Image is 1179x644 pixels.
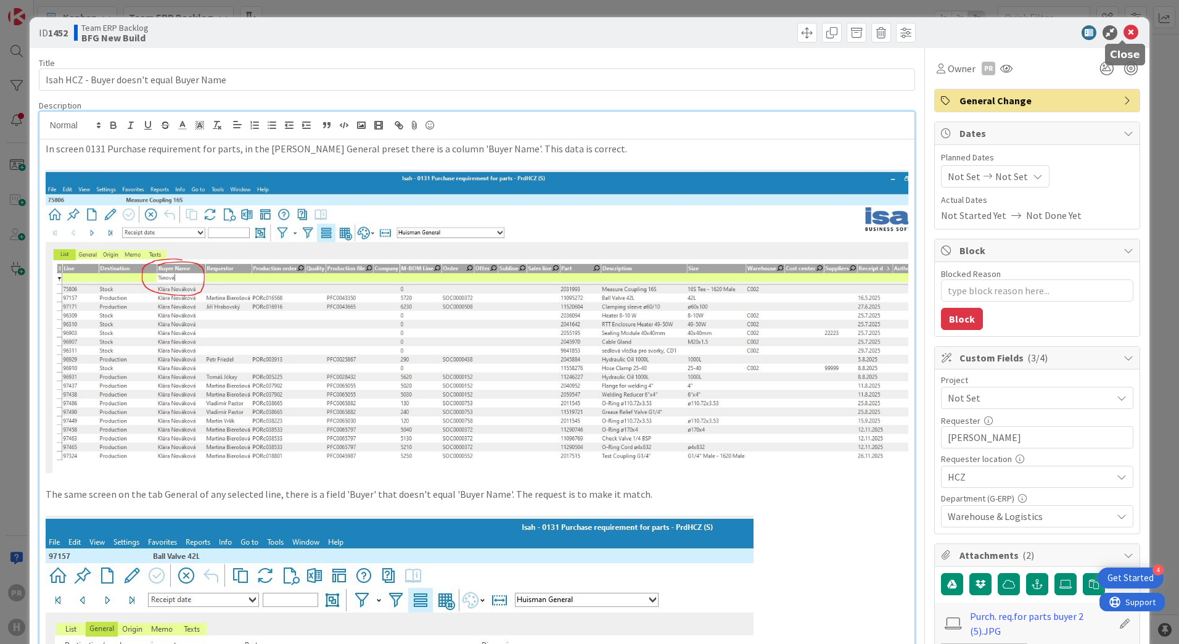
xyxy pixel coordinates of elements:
[26,2,56,17] span: Support
[941,194,1133,207] span: Actual Dates
[995,169,1028,184] span: Not Set
[970,609,1113,638] a: Purch. req.for parts buyer 2 (5).JPG
[1152,564,1164,576] div: 4
[941,151,1133,164] span: Planned Dates
[948,389,1106,407] span: Not Set
[48,27,68,39] b: 1452
[948,169,980,184] span: Not Set
[948,61,976,76] span: Owner
[1022,549,1034,561] span: ( 2 )
[941,268,1001,279] label: Blocked Reason
[948,509,1112,524] span: Warehouse & Logistics
[959,93,1117,108] span: General Change
[46,487,908,502] p: The same screen on the tab General of any selected line, there is a field 'Buyer' that doesn't eq...
[39,100,81,111] span: Description
[941,208,1006,223] span: Not Started Yet
[941,455,1133,463] div: Requester location
[1098,568,1164,588] div: Open Get Started checklist, remaining modules: 4
[1110,49,1140,60] h5: Close
[941,494,1133,503] div: Department (G-ERP)
[941,415,980,426] label: Requester
[46,142,908,156] p: In screen 0131 Purchase requirement for parts, in the [PERSON_NAME] General preset there is a col...
[81,33,149,43] b: BFG New Build
[941,376,1133,384] div: Project
[46,170,908,473] img: purch-req-for-parts-buyer-3.JPG
[1107,572,1154,584] div: Get Started
[39,68,915,91] input: type card name here...
[959,548,1117,563] span: Attachments
[39,57,55,68] label: Title
[39,25,68,40] span: ID
[1026,208,1082,223] span: Not Done Yet
[982,62,995,75] div: PR
[81,23,149,33] span: Team ERP Backlog
[959,243,1117,258] span: Block
[959,126,1117,141] span: Dates
[959,350,1117,365] span: Custom Fields
[1027,352,1048,364] span: ( 3/4 )
[948,468,1106,485] span: HCZ
[941,308,983,330] button: Block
